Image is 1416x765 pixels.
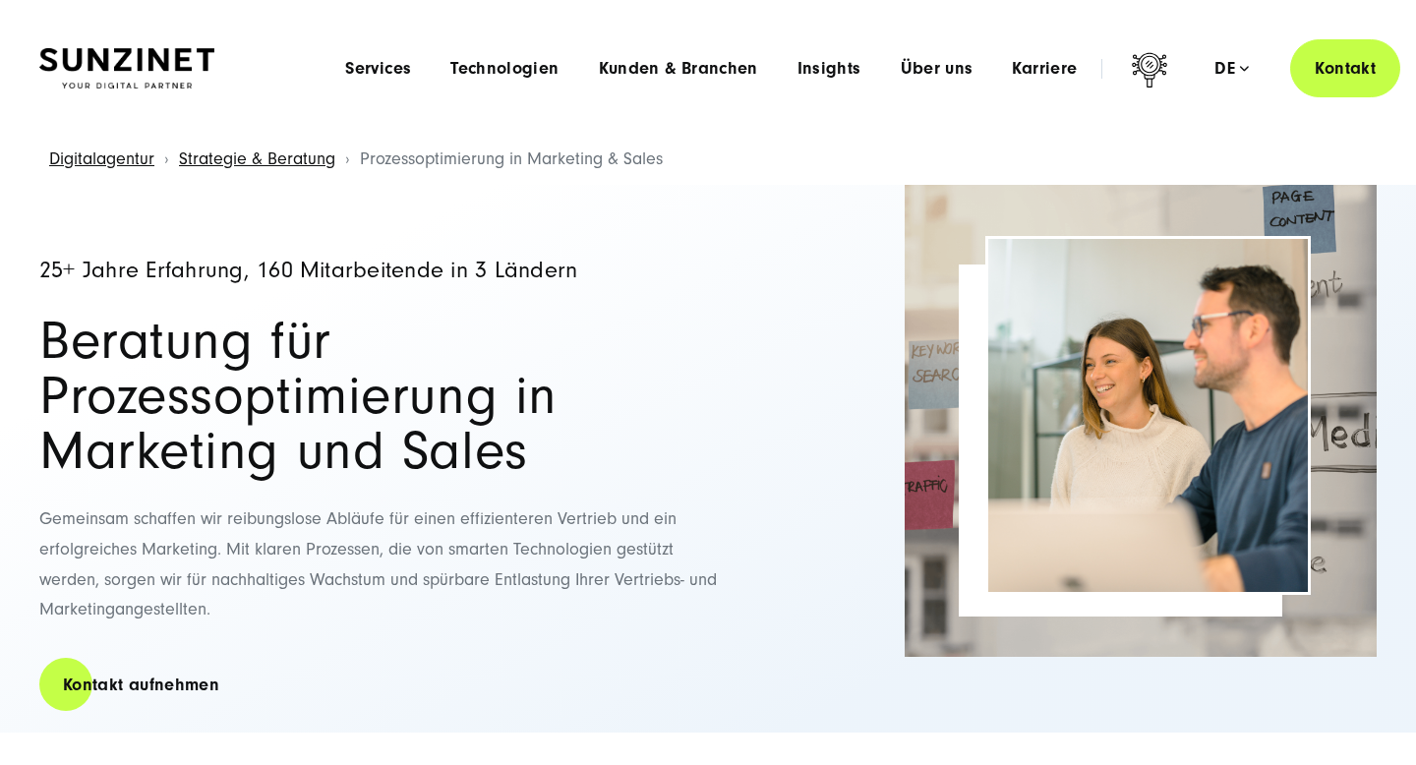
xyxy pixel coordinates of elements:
[360,148,663,169] span: Prozessoptimierung in Marketing & Sales
[1214,59,1249,79] div: de
[901,59,973,79] a: Über uns
[39,508,717,619] span: Gemeinsam schaffen wir reibungslose Abläufe für einen effizienteren Vertrieb und ein erfolgreiche...
[1290,39,1400,97] a: Kontakt
[345,59,411,79] a: Services
[39,657,243,713] a: Kontakt aufnehmen
[39,259,728,283] p: 25+ Jahre Erfahrung, 160 Mitarbeitende in 3 Ländern
[905,185,1377,657] img: Full-Service Digitalagentur SUNZINET - Digital Marketing_2
[179,148,335,169] a: Strategie & Beratung
[988,239,1308,592] img: Zwei Personen, die was sehen und lachen
[797,59,861,79] a: Insights
[39,48,214,89] img: SUNZINET Full Service Digital Agentur
[450,59,559,79] a: Technologien
[49,148,154,169] a: Digitalagentur
[1012,59,1077,79] a: Karriere
[39,314,728,479] h1: Beratung für Prozessoptimierung in Marketing und Sales
[599,59,758,79] a: Kunden & Branchen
